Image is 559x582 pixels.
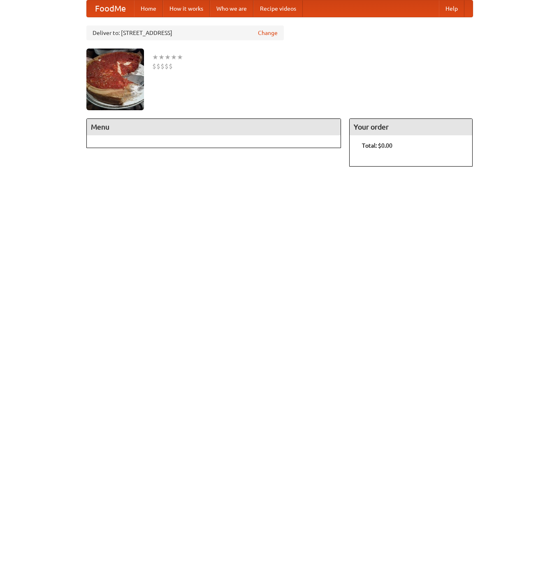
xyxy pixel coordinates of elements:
li: ★ [177,53,183,62]
b: Total: $0.00 [362,142,392,149]
h4: Your order [350,119,472,135]
li: $ [169,62,173,71]
a: Change [258,29,278,37]
li: $ [156,62,160,71]
li: $ [165,62,169,71]
a: Home [134,0,163,17]
img: angular.jpg [86,49,144,110]
a: Help [439,0,464,17]
li: $ [152,62,156,71]
li: ★ [152,53,158,62]
a: Who we are [210,0,253,17]
a: FoodMe [87,0,134,17]
h4: Menu [87,119,341,135]
a: Recipe videos [253,0,303,17]
a: How it works [163,0,210,17]
li: ★ [158,53,165,62]
li: $ [160,62,165,71]
div: Deliver to: [STREET_ADDRESS] [86,26,284,40]
li: ★ [171,53,177,62]
li: ★ [165,53,171,62]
